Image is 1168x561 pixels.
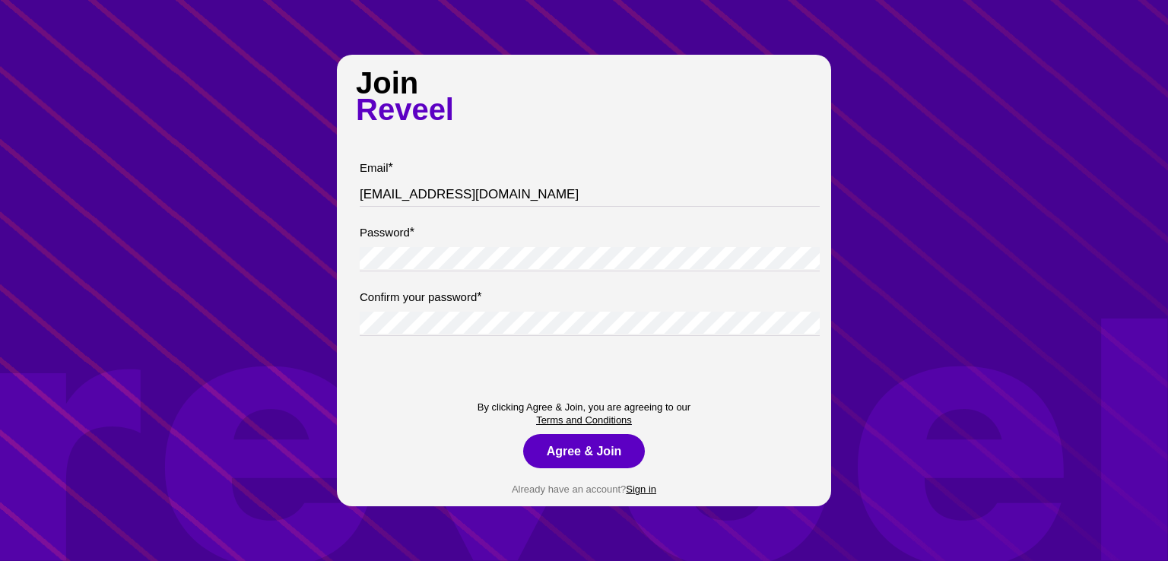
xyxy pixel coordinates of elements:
[547,445,622,458] div: Agree & Join
[360,287,494,304] div: Confirm your password
[626,483,656,495] div: Sign in
[474,401,694,413] div: By clicking Agree & Join, you are agreeing to our
[356,93,820,127] div: Reveel
[512,483,626,495] div: Already have an account?
[360,157,405,175] div: Email
[360,222,427,239] div: Password
[356,66,820,100] div: Join
[536,413,632,426] a: Terms and Conditions
[536,414,632,426] div: Terms and Conditions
